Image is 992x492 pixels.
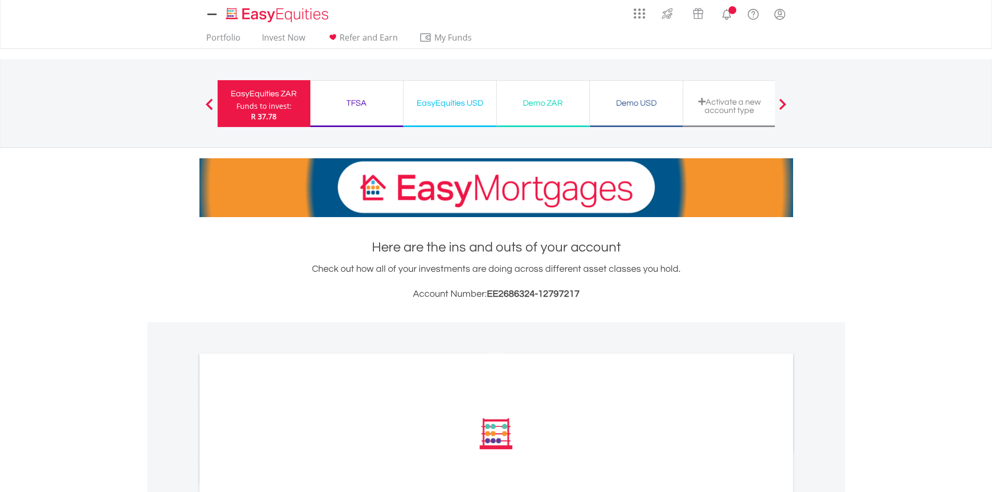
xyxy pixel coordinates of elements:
[224,6,333,23] img: EasyEquities_Logo.png
[410,96,490,110] div: EasyEquities USD
[199,158,793,217] img: EasyMortage Promotion Banner
[503,96,583,110] div: Demo ZAR
[487,289,580,299] span: EE2686324-12797217
[689,5,707,22] img: vouchers-v2.svg
[767,3,793,26] a: My Profile
[596,96,676,110] div: Demo USD
[689,97,770,115] div: Activate a new account type
[258,32,309,48] a: Invest Now
[713,3,740,23] a: Notifications
[322,32,402,48] a: Refer and Earn
[224,86,304,101] div: EasyEquities ZAR
[683,3,713,22] a: Vouchers
[222,3,333,23] a: Home page
[199,287,793,301] h3: Account Number:
[659,5,676,22] img: thrive-v2.svg
[340,32,398,43] span: Refer and Earn
[236,101,292,111] div: Funds to invest:
[317,96,397,110] div: TFSA
[202,32,245,48] a: Portfolio
[251,111,277,121] span: R 37.78
[199,262,793,301] div: Check out how all of your investments are doing across different asset classes you hold.
[199,238,793,257] h1: Here are the ins and outs of your account
[627,3,652,19] a: AppsGrid
[634,8,645,19] img: grid-menu-icon.svg
[740,3,767,23] a: FAQ's and Support
[419,31,487,44] span: My Funds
